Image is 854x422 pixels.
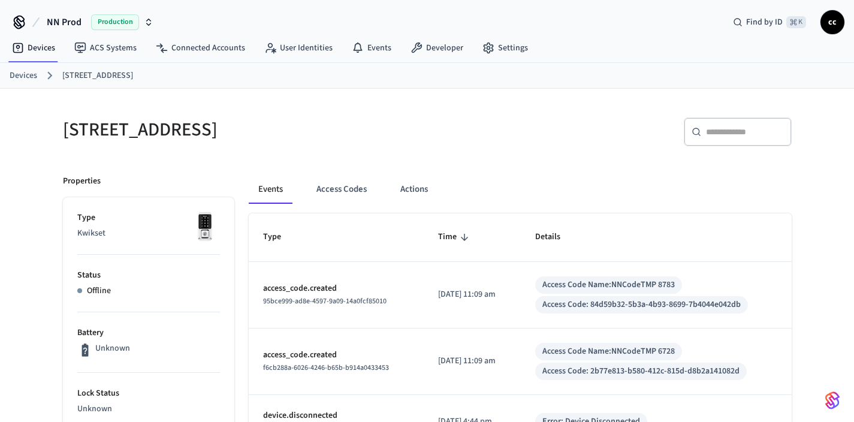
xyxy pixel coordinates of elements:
[77,403,220,415] p: Unknown
[307,175,376,204] button: Access Codes
[542,299,741,311] div: Access Code: 84d59b32-5b3a-4b93-8699-7b4044e042db
[263,349,409,361] p: access_code.created
[263,296,387,306] span: 95bce999-ad8e-4597-9a09-14a0fcf85010
[786,16,806,28] span: ⌘ K
[249,175,792,204] div: ant example
[535,228,576,246] span: Details
[63,117,420,142] h5: [STREET_ADDRESS]
[63,175,101,188] p: Properties
[542,279,675,291] div: Access Code Name: NNCodeTMP 8783
[91,14,139,30] span: Production
[62,70,133,82] a: [STREET_ADDRESS]
[438,228,472,246] span: Time
[342,37,401,59] a: Events
[190,212,220,242] img: Kwikset Halo Touchscreen Wifi Enabled Smart Lock, Polished Chrome, Front
[723,11,816,33] div: Find by ID⌘ K
[77,327,220,339] p: Battery
[542,345,675,358] div: Access Code Name: NNCodeTMP 6728
[746,16,783,28] span: Find by ID
[542,365,740,378] div: Access Code: 2b77e813-b580-412c-815d-d8b2a141082d
[820,10,844,34] button: cc
[77,227,220,240] p: Kwikset
[2,37,65,59] a: Devices
[146,37,255,59] a: Connected Accounts
[391,175,437,204] button: Actions
[263,282,409,295] p: access_code.created
[438,355,506,367] p: [DATE] 11:09 am
[263,228,297,246] span: Type
[249,175,292,204] button: Events
[95,342,130,355] p: Unknown
[47,15,82,29] span: NN Prod
[822,11,843,33] span: cc
[473,37,538,59] a: Settings
[255,37,342,59] a: User Identities
[77,387,220,400] p: Lock Status
[87,285,111,297] p: Offline
[65,37,146,59] a: ACS Systems
[77,269,220,282] p: Status
[438,288,506,301] p: [DATE] 11:09 am
[10,70,37,82] a: Devices
[263,409,409,422] p: device.disconnected
[77,212,220,224] p: Type
[401,37,473,59] a: Developer
[263,363,389,373] span: f6cb288a-6026-4246-b65b-b914a0433453
[825,391,840,410] img: SeamLogoGradient.69752ec5.svg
